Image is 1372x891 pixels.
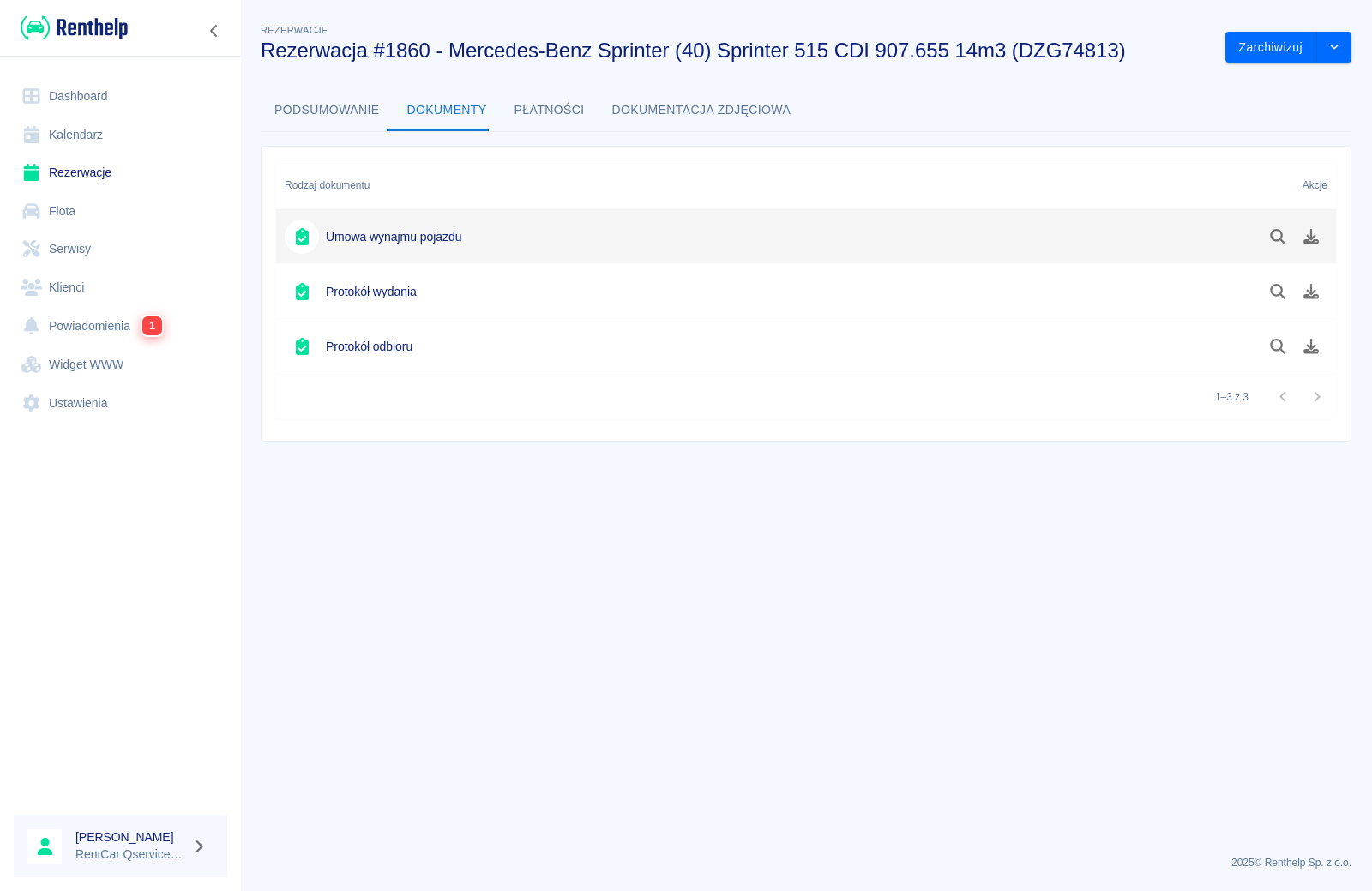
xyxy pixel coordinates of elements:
a: Renthelp logo [14,14,128,42]
div: Rodzaj dokumentu [285,161,370,209]
button: drop-down [1317,32,1351,63]
h6: Protokół wydania [326,283,417,300]
button: Pobierz dokument [1295,222,1328,251]
p: 1–3 z 3 [1215,389,1249,405]
button: Podsumowanie [261,90,394,131]
a: Powiadomienia1 [14,306,227,346]
h3: Rezerwacja #1860 - Mercedes-Benz Sprinter (40) Sprinter 515 CDI 907.655 14m3 (DZG74813) [261,39,1212,63]
div: Rodzaj dokumentu [276,161,1236,209]
button: Płatności [501,90,599,131]
a: Ustawienia [14,384,227,423]
button: Zarchiwizuj [1225,32,1317,63]
a: Kalendarz [14,116,227,154]
a: Dashboard [14,77,227,116]
img: Renthelp logo [21,14,128,42]
div: Akcje [1236,161,1336,209]
h6: [PERSON_NAME] [75,828,185,846]
span: Rezerwacje [261,25,328,35]
button: Dokumentacja zdjęciowa [599,90,805,131]
h6: Umowa wynajmu pojazdu [326,228,461,245]
a: Flota [14,192,227,231]
button: Pobierz dokument [1295,332,1328,361]
button: Podgląd dokumentu [1261,277,1295,306]
button: Podgląd dokumentu [1261,332,1295,361]
h6: Protokół odbioru [326,338,412,355]
a: Rezerwacje [14,154,227,192]
button: Dokumenty [394,90,501,131]
span: 1 [142,316,162,335]
div: Akcje [1303,161,1327,209]
button: Zwiń nawigację [202,20,227,42]
p: RentCar Qservice Damar Parts [75,846,185,864]
button: Pobierz dokument [1295,277,1328,306]
button: Podgląd dokumentu [1261,222,1295,251]
p: 2025 © Renthelp Sp. z o.o. [261,855,1351,870]
a: Serwisy [14,230,227,268]
a: Klienci [14,268,227,307]
a: Widget WWW [14,346,227,384]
